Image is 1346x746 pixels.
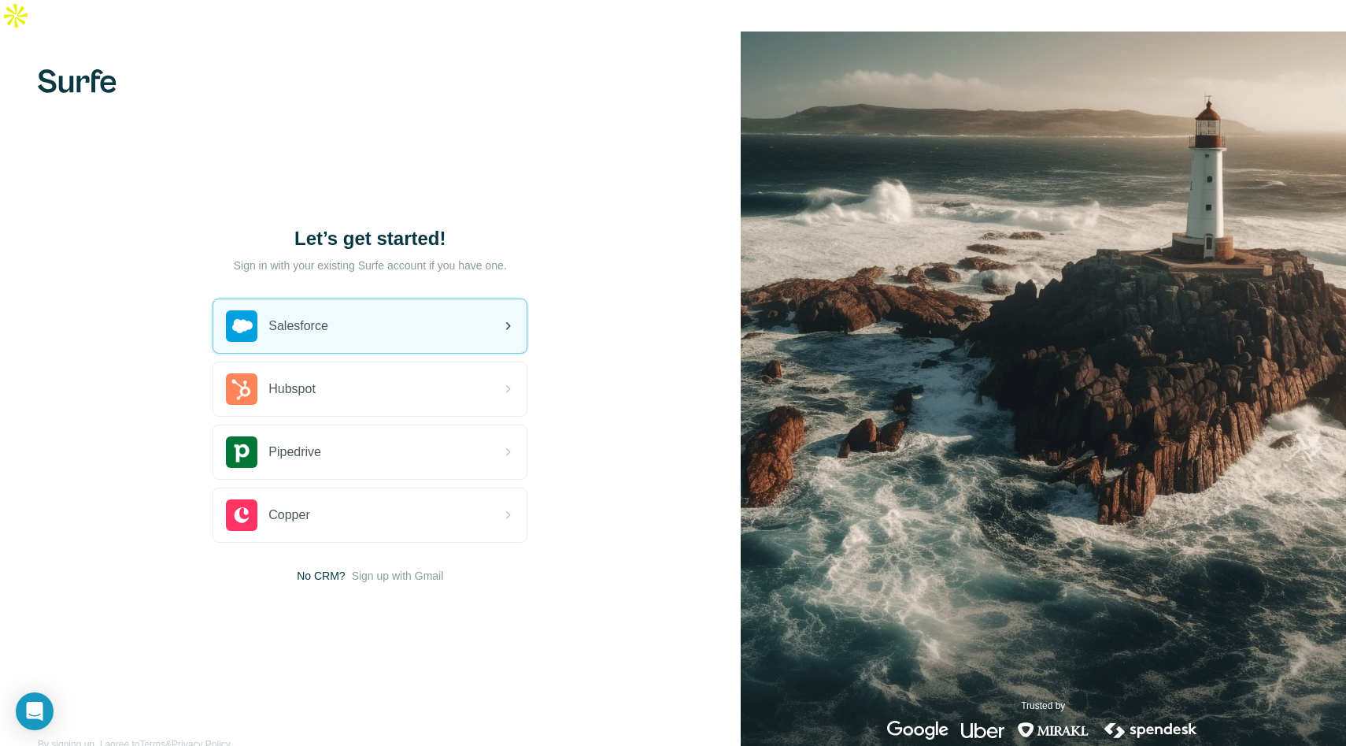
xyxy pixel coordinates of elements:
span: Pipedrive [268,443,321,462]
img: uber's logo [961,721,1004,740]
img: spendesk's logo [1102,721,1200,740]
p: Trusted by [1021,699,1065,713]
p: Sign in with your existing Surfe account if you have one. [234,258,507,273]
img: google's logo [887,721,948,740]
img: copper's logo [226,499,257,531]
span: Hubspot [268,380,316,399]
span: No CRM? [297,568,345,584]
span: Copper [268,506,309,525]
button: Sign up with Gmail [352,568,444,584]
img: pipedrive's logo [226,436,257,468]
img: mirakl's logo [1017,721,1089,740]
h1: Let’s get started! [213,226,527,251]
img: Surfe's logo [38,69,116,93]
div: Open Intercom Messenger [16,692,54,730]
img: salesforce's logo [226,310,257,342]
img: hubspot's logo [226,373,257,405]
span: Salesforce [268,317,328,336]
